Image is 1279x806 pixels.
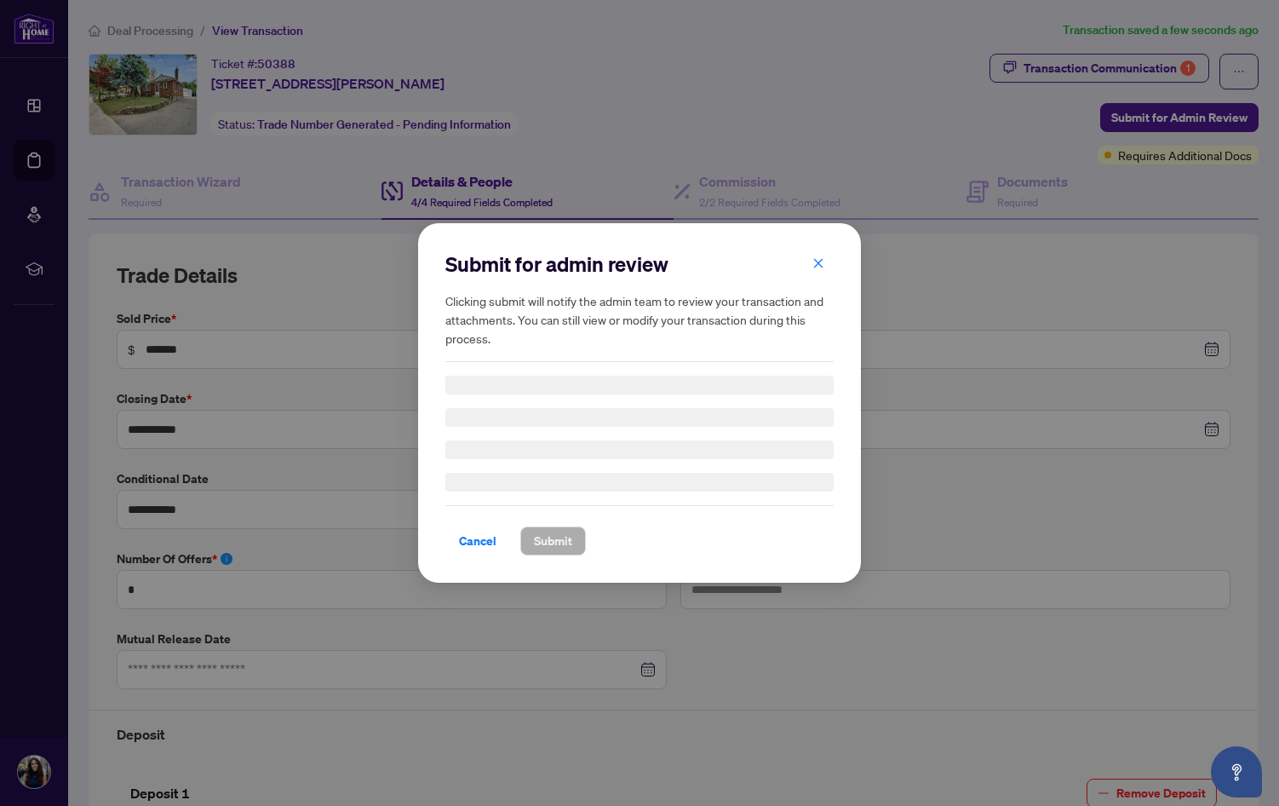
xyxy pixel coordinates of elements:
[520,527,586,556] button: Submit
[1211,746,1262,797] button: Open asap
[445,250,834,278] h2: Submit for admin review
[445,527,510,556] button: Cancel
[812,257,824,269] span: close
[459,527,496,555] span: Cancel
[445,291,834,348] h5: Clicking submit will notify the admin team to review your transaction and attachments. You can st...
